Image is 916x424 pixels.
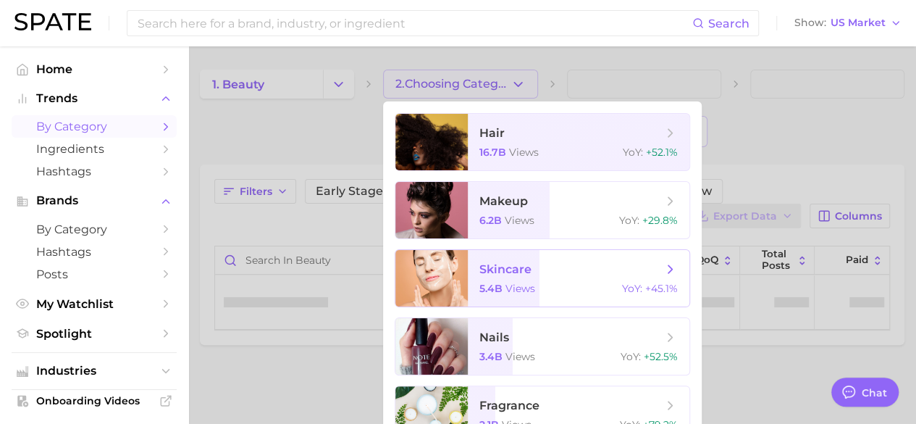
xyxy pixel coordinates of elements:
[479,194,528,208] span: makeup
[708,17,749,30] span: Search
[505,350,535,363] span: views
[36,223,152,236] span: by Category
[509,146,539,159] span: views
[479,146,506,159] span: 16.7b
[36,62,152,76] span: Home
[36,165,152,178] span: Hashtags
[831,19,886,27] span: US Market
[479,126,505,140] span: hair
[479,214,502,227] span: 6.2b
[623,146,643,159] span: YoY :
[36,245,152,259] span: Hashtags
[12,241,177,263] a: Hashtags
[621,350,641,363] span: YoY :
[479,282,503,295] span: 5.4b
[36,394,152,407] span: Onboarding Videos
[36,297,152,311] span: My Watchlist
[12,88,177,109] button: Trends
[12,390,177,412] a: Onboarding Videos
[36,267,152,281] span: Posts
[36,365,152,378] span: Industries
[791,14,905,33] button: ShowUS Market
[619,214,639,227] span: YoY :
[36,142,152,156] span: Ingredients
[505,214,534,227] span: views
[644,350,678,363] span: +52.5%
[36,120,152,133] span: by Category
[505,282,535,295] span: views
[12,58,177,80] a: Home
[642,214,678,227] span: +29.8%
[12,160,177,183] a: Hashtags
[12,115,177,138] a: by Category
[479,262,531,276] span: skincare
[12,293,177,315] a: My Watchlist
[14,13,91,30] img: SPATE
[12,263,177,286] a: Posts
[479,331,509,344] span: nails
[36,92,152,105] span: Trends
[794,19,826,27] span: Show
[645,282,678,295] span: +45.1%
[136,11,692,36] input: Search here for a brand, industry, or ingredient
[622,282,642,295] span: YoY :
[12,323,177,345] a: Spotlight
[36,194,152,207] span: Brands
[12,218,177,241] a: by Category
[12,190,177,212] button: Brands
[36,327,152,341] span: Spotlight
[12,360,177,382] button: Industries
[12,138,177,160] a: Ingredients
[646,146,678,159] span: +52.1%
[479,399,539,412] span: fragrance
[479,350,503,363] span: 3.4b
